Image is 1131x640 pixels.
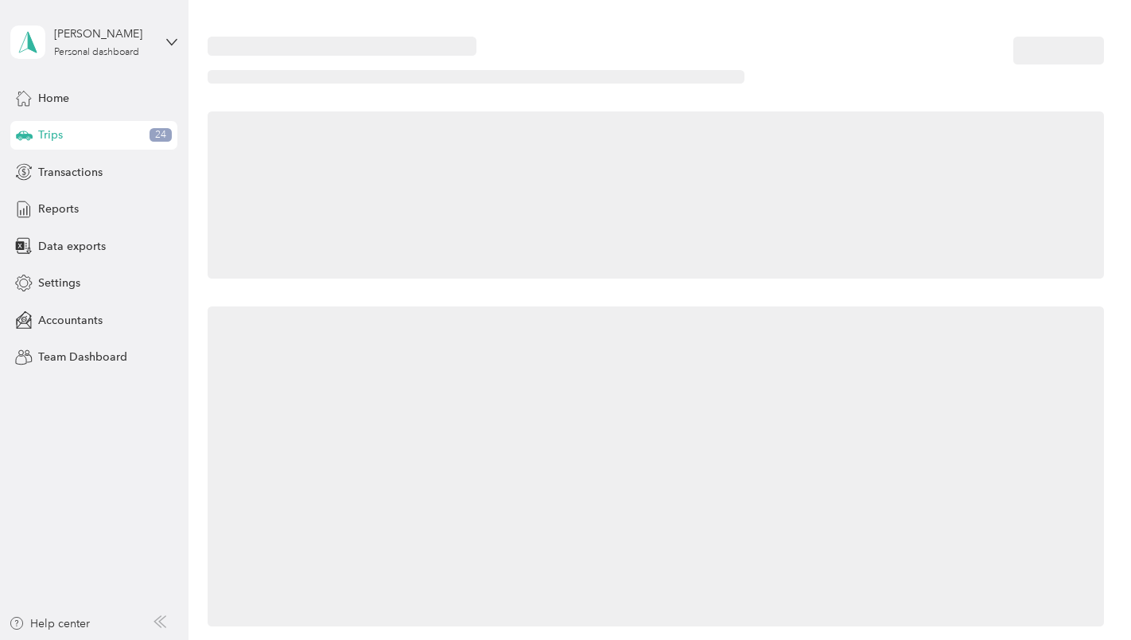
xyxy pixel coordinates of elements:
[150,128,172,142] span: 24
[38,312,103,329] span: Accountants
[38,90,69,107] span: Home
[54,48,139,57] div: Personal dashboard
[38,201,79,217] span: Reports
[38,238,106,255] span: Data exports
[38,164,103,181] span: Transactions
[38,275,80,291] span: Settings
[9,615,90,632] button: Help center
[54,25,154,42] div: [PERSON_NAME]
[38,127,63,143] span: Trips
[38,349,127,365] span: Team Dashboard
[1042,551,1131,640] iframe: Everlance-gr Chat Button Frame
